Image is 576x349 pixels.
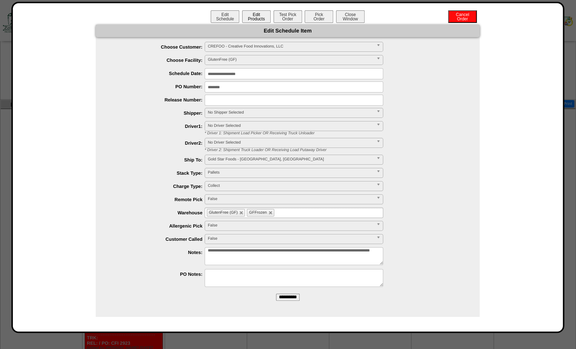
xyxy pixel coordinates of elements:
[208,121,374,130] span: No Driver Selected
[110,44,205,50] label: Choose Customer:
[208,55,374,64] span: GlutenFree (GF)
[110,97,205,103] label: Release Number:
[242,10,271,23] button: EditProducts
[110,271,205,277] label: PO Notes:
[305,10,333,23] button: PickOrder
[208,181,374,190] span: Collect
[110,124,205,129] label: Driver1:
[208,42,374,51] span: CREFOO - Creative Food Innovations, LLC
[110,110,205,116] label: Shipper:
[110,250,205,255] label: Notes:
[96,25,480,37] div: Edit Schedule Item
[208,108,374,117] span: No Shipper Selected
[110,223,205,229] label: Allergenic Pick
[208,138,374,147] span: No Driver Selected
[110,210,205,215] label: Warehouse
[211,10,239,23] button: EditSchedule
[110,170,205,176] label: Stack Type:
[208,221,374,230] span: False
[110,71,205,76] label: Schedule Date:
[110,58,205,63] label: Choose Facility:
[274,10,302,23] button: Test PickOrder
[208,168,374,177] span: Pallets
[110,184,205,189] label: Charge Type:
[110,157,205,163] label: Ship To:
[208,195,374,203] span: False
[208,234,374,243] span: False
[199,131,480,135] div: * Driver 1: Shipment Load Picker OR Receiving Truck Unloader
[110,197,205,202] label: Remote Pick
[209,210,238,215] span: GlutenFree (GF)
[448,10,477,23] button: CancelOrder
[249,210,267,215] span: GFFrozen
[110,236,205,242] label: Customer Called
[110,140,205,146] label: Driver2:
[199,148,480,152] div: * Driver 2: Shipment Truck Loader OR Receiving Load Putaway Driver
[208,155,374,164] span: Gold Star Foods - [GEOGRAPHIC_DATA], [GEOGRAPHIC_DATA]
[335,16,365,21] a: CloseWindow
[336,10,365,23] button: CloseWindow
[110,84,205,89] label: PO Number:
